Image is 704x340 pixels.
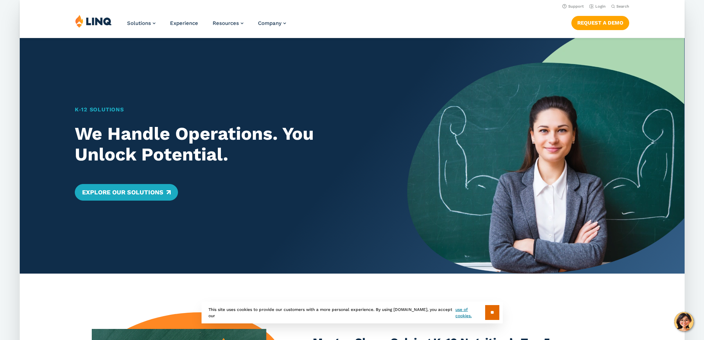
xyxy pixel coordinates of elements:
span: Solutions [127,20,151,26]
a: Resources [213,20,243,26]
a: Support [562,4,583,9]
a: use of cookies. [455,306,485,319]
h1: K‑12 Solutions [75,105,380,114]
img: LINQ | K‑12 Software [75,15,112,28]
nav: Primary Navigation [127,15,286,37]
a: Request a Demo [571,16,629,30]
div: This site uses cookies to provide our customers with a more personal experience. By using [DOMAIN... [202,302,503,323]
h2: We Handle Operations. You Unlock Potential. [75,123,380,165]
a: Company [258,20,286,26]
span: Search [616,4,629,9]
a: Solutions [127,20,155,26]
button: Hello, have a question? Let’s chat. [674,312,694,331]
span: Resources [213,20,239,26]
button: Open Search Bar [611,4,629,9]
img: Home Banner [407,38,684,274]
a: Explore Our Solutions [75,184,178,201]
a: Experience [170,20,198,26]
nav: Button Navigation [571,15,629,30]
span: Company [258,20,282,26]
a: Login [589,4,605,9]
nav: Utility Navigation [20,2,685,10]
